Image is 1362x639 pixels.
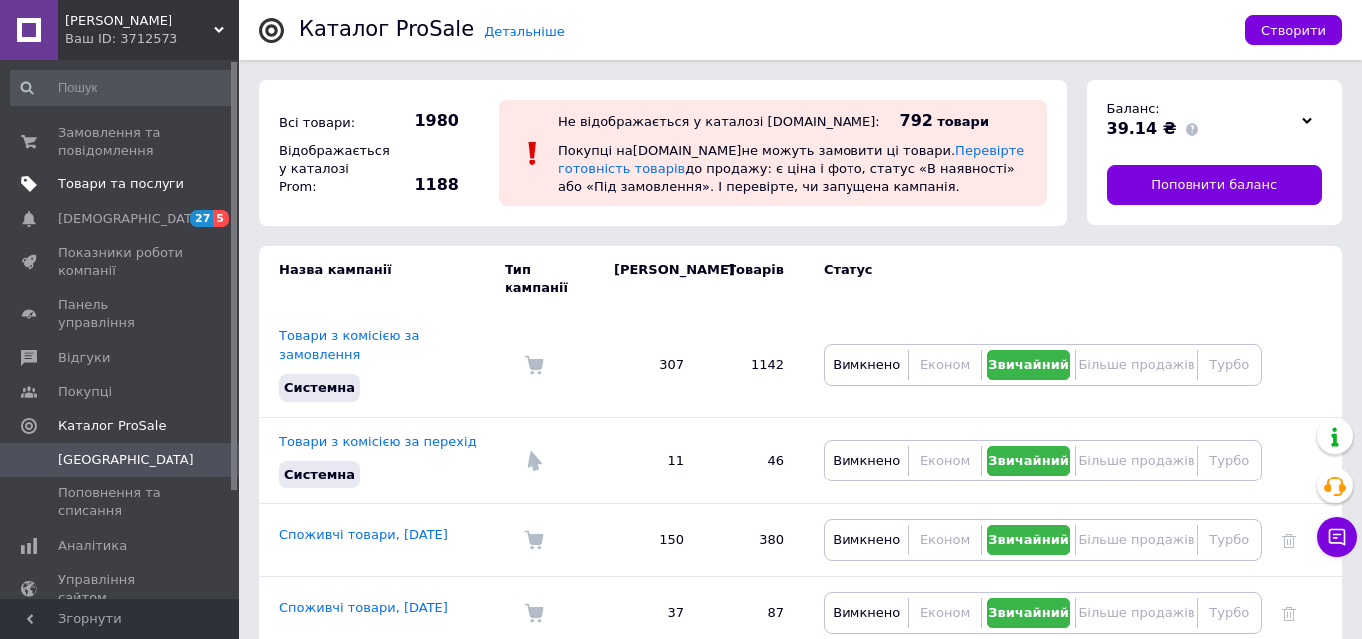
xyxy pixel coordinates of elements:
img: Комісія за замовлення [524,355,544,375]
button: Більше продажів [1081,350,1192,380]
td: 46 [704,417,804,503]
span: Звичайний [988,605,1069,620]
span: Показники роботи компанії [58,244,184,280]
div: Ваш ID: 3712573 [65,30,239,48]
button: Звичайний [987,598,1071,628]
a: Товари з комісією за замовлення [279,328,419,361]
span: Вимкнено [833,357,900,372]
button: Вимкнено [830,446,903,476]
span: Звичайний [988,532,1069,547]
img: Комісія за замовлення [524,603,544,623]
td: 150 [594,504,704,577]
span: [GEOGRAPHIC_DATA] [58,451,194,469]
a: Перевірте готовність товарів [558,143,1024,175]
span: Турбо [1209,453,1249,468]
img: :exclamation: [518,139,548,168]
button: Економ [914,525,975,555]
span: Створити [1261,23,1326,38]
td: 307 [594,312,704,417]
span: Покупці [58,383,112,401]
a: Поповнити баланс [1107,165,1323,205]
a: Споживчі товари, [DATE] [279,527,448,542]
span: Системна [284,380,355,395]
button: Створити [1245,15,1342,45]
td: 11 [594,417,704,503]
div: Відображається у каталозі Prom: [274,137,384,201]
span: Більше продажів [1078,453,1194,468]
span: 1980 [389,110,459,132]
img: Комісія за замовлення [524,530,544,550]
span: Звичайний [988,357,1069,372]
span: Економ [920,532,970,547]
div: Не відображається у каталозі [DOMAIN_NAME]: [558,114,880,129]
span: Аналітика [58,537,127,555]
span: 39.14 ₴ [1107,119,1177,138]
span: 5 [213,210,229,227]
span: Більше продажів [1078,605,1194,620]
button: Турбо [1203,525,1256,555]
span: Вимкнено [833,453,900,468]
td: Товарів [704,246,804,312]
span: Управління сайтом [58,571,184,607]
span: Економ [920,605,970,620]
span: Замовлення та повідомлення [58,124,184,160]
a: Товари з комісією за перехід [279,434,477,449]
span: Більше продажів [1078,532,1194,547]
td: Статус [804,246,1262,312]
button: Економ [914,446,975,476]
button: Звичайний [987,446,1071,476]
button: Турбо [1203,598,1256,628]
button: Більше продажів [1081,446,1192,476]
span: Турбо [1209,357,1249,372]
span: Вимкнено [833,532,900,547]
span: Товари та послуги [58,175,184,193]
button: Чат з покупцем [1317,517,1357,557]
input: Пошук [10,70,235,106]
a: Споживчі товари, [DATE] [279,600,448,615]
span: Турбо [1209,605,1249,620]
span: Вимкнено [833,605,900,620]
button: Економ [914,598,975,628]
span: 1188 [389,174,459,196]
span: Поповнити баланс [1151,176,1277,194]
span: Поповнення та списання [58,484,184,520]
a: Видалити [1282,605,1296,620]
td: 1142 [704,312,804,417]
td: [PERSON_NAME] [594,246,704,312]
span: Панель управління [58,296,184,332]
span: 792 [900,111,933,130]
span: товари [937,114,989,129]
div: Каталог ProSale [299,19,474,40]
button: Турбо [1203,350,1256,380]
button: Більше продажів [1081,525,1192,555]
span: Відгуки [58,349,110,367]
a: Видалити [1282,532,1296,547]
span: Більше продажів [1078,357,1194,372]
td: 380 [704,504,804,577]
button: Більше продажів [1081,598,1192,628]
td: Назва кампанії [259,246,505,312]
span: Турбо [1209,532,1249,547]
span: Економ [920,453,970,468]
td: Тип кампанії [505,246,594,312]
button: Вимкнено [830,525,903,555]
button: Вимкнено [830,598,903,628]
img: Комісія за перехід [524,451,544,471]
button: Звичайний [987,525,1071,555]
span: Звичайний [988,453,1069,468]
a: Детальніше [484,24,565,39]
button: Економ [914,350,975,380]
span: Економ [920,357,970,372]
span: 27 [190,210,213,227]
span: Eliot [65,12,214,30]
button: Турбо [1203,446,1256,476]
span: Каталог ProSale [58,417,166,435]
span: Системна [284,467,355,481]
span: Покупці на [DOMAIN_NAME] не можуть замовити ці товари. до продажу: є ціна і фото, статус «В наявн... [558,143,1024,193]
button: Звичайний [987,350,1071,380]
span: Баланс: [1107,101,1160,116]
div: Всі товари: [274,109,384,137]
button: Вимкнено [830,350,903,380]
span: [DEMOGRAPHIC_DATA] [58,210,205,228]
